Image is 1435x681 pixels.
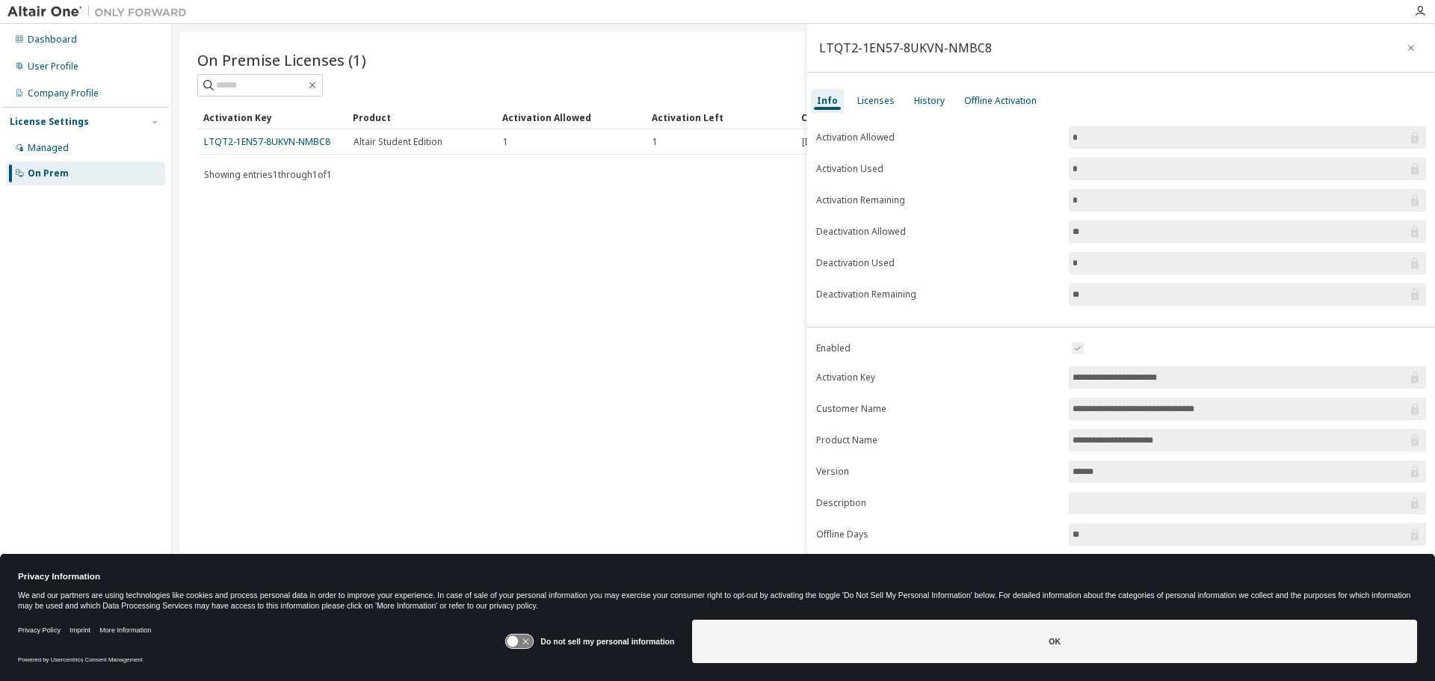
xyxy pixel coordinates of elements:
[816,403,1060,415] label: Customer Name
[28,167,69,179] div: On Prem
[816,163,1060,175] label: Activation Used
[964,95,1037,107] div: Offline Activation
[816,226,1060,238] label: Deactivation Allowed
[816,497,1060,509] label: Description
[816,529,1060,540] label: Offline Days
[801,105,1344,129] div: Creation Date
[203,105,341,129] div: Activation Key
[652,136,658,148] span: 1
[816,194,1060,206] label: Activation Remaining
[28,61,78,73] div: User Profile
[816,257,1060,269] label: Deactivation Used
[816,132,1060,144] label: Activation Allowed
[354,136,442,148] span: Altair Student Edition
[28,87,99,99] div: Company Profile
[816,342,1060,354] label: Enabled
[353,105,490,129] div: Product
[502,105,640,129] div: Activation Allowed
[503,136,508,148] span: 1
[914,95,945,107] div: History
[28,142,69,154] div: Managed
[816,289,1060,301] label: Deactivation Remaining
[197,49,366,70] span: On Premise Licenses (1)
[802,136,868,148] span: [DATE] 00:45:00
[10,116,89,128] div: License Settings
[28,34,77,46] div: Dashboard
[7,4,194,19] img: Altair One
[816,372,1060,383] label: Activation Key
[819,42,992,54] div: LTQT2-1EN57-8UKVN-NMBC8
[816,466,1060,478] label: Version
[204,135,330,148] a: LTQT2-1EN57-8UKVN-NMBC8
[204,168,332,181] span: Showing entries 1 through 1 of 1
[816,434,1060,446] label: Product Name
[857,95,895,107] div: Licenses
[817,95,838,107] div: Info
[652,105,789,129] div: Activation Left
